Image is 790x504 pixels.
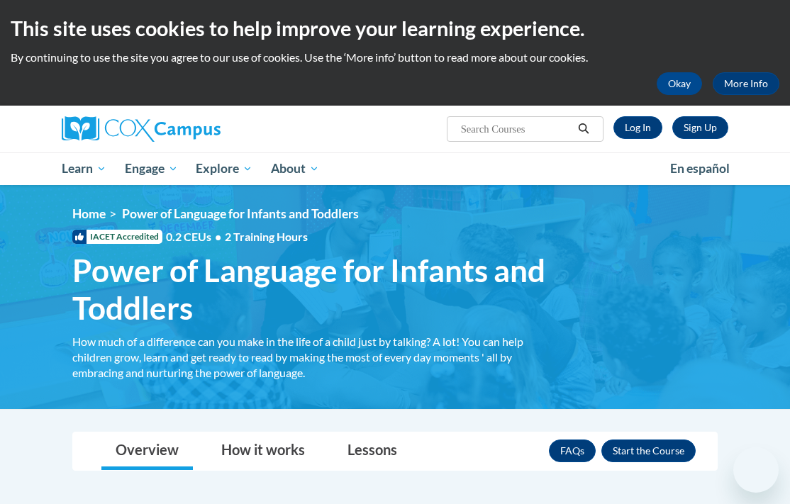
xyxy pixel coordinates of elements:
img: Cox Campus [62,116,221,142]
h2: This site uses cookies to help improve your learning experience. [11,14,779,43]
a: Lessons [333,432,411,470]
span: Power of Language for Infants and Toddlers [72,252,562,327]
a: About [262,152,328,185]
button: Search [573,121,594,138]
div: Main menu [51,152,739,185]
span: Power of Language for Infants and Toddlers [122,206,359,221]
a: Log In [613,116,662,139]
a: More Info [713,72,779,95]
a: Overview [101,432,193,470]
span: • [215,230,221,243]
span: Learn [62,160,106,177]
span: 2 Training Hours [225,230,308,243]
a: Register [672,116,728,139]
a: Learn [52,152,116,185]
button: Okay [657,72,702,95]
input: Search Courses [460,121,573,138]
span: Explore [196,160,252,177]
a: Cox Campus [62,116,269,142]
iframe: Button to launch messaging window [733,447,779,493]
div: How much of a difference can you make in the life of a child just by talking? A lot! You can help... [72,334,562,381]
a: Explore [187,152,262,185]
span: 0.2 CEUs [166,229,308,245]
button: Enroll [601,439,696,462]
span: About [271,160,319,177]
span: En español [670,161,730,176]
a: Engage [116,152,187,185]
a: En español [661,154,739,184]
span: Engage [125,160,178,177]
a: FAQs [549,439,596,462]
a: How it works [207,432,319,470]
a: Home [72,206,106,221]
span: IACET Accredited [72,230,162,244]
p: By continuing to use the site you agree to our use of cookies. Use the ‘More info’ button to read... [11,50,779,65]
